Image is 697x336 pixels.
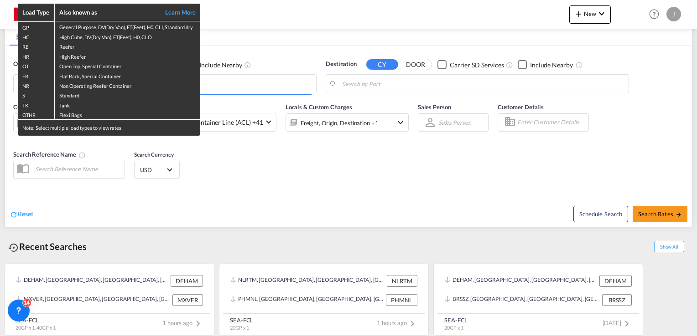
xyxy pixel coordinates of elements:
div: Note: Select multiple load types to view rates [18,120,200,136]
td: Reefer [54,41,200,51]
td: Non Operating Reefer Container [54,80,200,90]
td: High Reefer [54,51,200,61]
td: General Purpose, DV(Dry Van), FT(Feet), H0, CLI, Standard dry [54,21,200,31]
td: TK [18,100,54,109]
td: Flexi Bags [54,109,200,119]
div: Also known as [59,8,155,16]
td: FR [18,71,54,80]
td: High Cube, DV(Dry Van), FT(Feet), H0, CLO [54,31,200,41]
td: S [18,90,54,99]
td: OT [18,61,54,70]
td: Tank [54,100,200,109]
td: NR [18,80,54,90]
td: GP [18,21,54,31]
td: HR [18,51,54,61]
td: OTHR [18,109,54,119]
td: HC [18,31,54,41]
td: Open Top, Special Container [54,61,200,70]
td: RE [18,41,54,51]
th: Load Type [18,4,54,21]
a: Learn More [155,8,196,16]
td: Flat Rack, Special Container [54,71,200,80]
td: Standard [54,90,200,99]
